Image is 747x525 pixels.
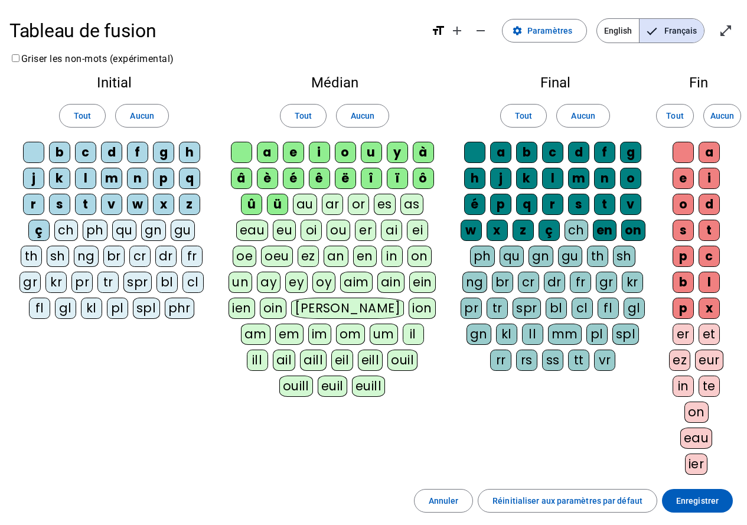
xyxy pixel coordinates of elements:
[544,272,565,293] div: dr
[685,454,708,475] div: ier
[450,24,464,38] mat-icon: add
[241,324,270,345] div: am
[487,220,508,241] div: x
[129,246,151,267] div: cr
[233,246,256,267] div: oe
[490,194,511,215] div: p
[703,104,741,128] button: Aucun
[236,220,269,241] div: eau
[309,142,330,163] div: i
[461,220,482,241] div: w
[21,246,42,267] div: th
[587,246,608,267] div: th
[49,142,70,163] div: b
[293,194,317,215] div: au
[55,298,76,319] div: gl
[467,324,491,345] div: gn
[673,220,694,241] div: s
[54,220,78,241] div: ch
[229,298,255,319] div: ien
[542,142,563,163] div: c
[381,220,402,241] div: ai
[318,376,347,397] div: euil
[684,402,709,423] div: on
[612,324,640,345] div: spl
[492,272,513,293] div: br
[153,168,174,189] div: p
[699,220,720,241] div: t
[570,272,591,293] div: fr
[358,350,383,371] div: eill
[699,272,720,293] div: l
[571,109,595,123] span: Aucun
[300,350,327,371] div: aill
[374,194,396,215] div: es
[558,246,582,267] div: gu
[387,168,408,189] div: ï
[156,272,178,293] div: bl
[413,142,434,163] div: à
[153,194,174,215] div: x
[542,194,563,215] div: r
[336,324,365,345] div: om
[500,104,547,128] button: Tout
[513,220,534,241] div: z
[355,220,376,241] div: er
[568,142,589,163] div: d
[101,194,122,215] div: v
[381,246,403,267] div: in
[699,194,720,215] div: d
[460,76,650,90] h2: Final
[127,194,148,215] div: w
[500,246,524,267] div: qu
[409,272,436,293] div: ein
[309,168,330,189] div: ê
[516,194,537,215] div: q
[529,246,553,267] div: gn
[572,298,593,319] div: cl
[431,24,445,38] mat-icon: format_size
[673,376,694,397] div: in
[336,104,389,128] button: Aucun
[351,109,374,123] span: Aucun
[400,194,423,215] div: as
[516,168,537,189] div: k
[407,246,432,267] div: on
[714,19,738,43] button: Entrer en plein écran
[676,494,719,508] span: Enregistrer
[279,376,313,397] div: ouill
[112,220,136,241] div: qu
[257,272,280,293] div: ay
[283,168,304,189] div: é
[141,220,166,241] div: gn
[280,104,327,128] button: Tout
[568,194,589,215] div: s
[403,324,424,345] div: il
[656,104,694,128] button: Tout
[361,168,382,189] div: î
[181,246,203,267] div: fr
[490,142,511,163] div: a
[295,109,312,123] span: Tout
[23,168,44,189] div: j
[620,142,641,163] div: g
[387,142,408,163] div: y
[624,298,645,319] div: gl
[673,298,694,319] div: p
[527,24,572,38] span: Paramètres
[487,298,508,319] div: tr
[49,194,70,215] div: s
[699,298,720,319] div: x
[478,489,657,513] button: Réinitialiser aux paramètres par défaut
[673,194,694,215] div: o
[462,272,487,293] div: ng
[257,142,278,163] div: a
[165,298,195,319] div: phr
[414,489,474,513] button: Annuler
[719,24,733,38] mat-icon: open_in_full
[353,246,377,267] div: en
[324,246,348,267] div: an
[107,298,128,319] div: pl
[568,350,589,371] div: tt
[171,220,195,241] div: gu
